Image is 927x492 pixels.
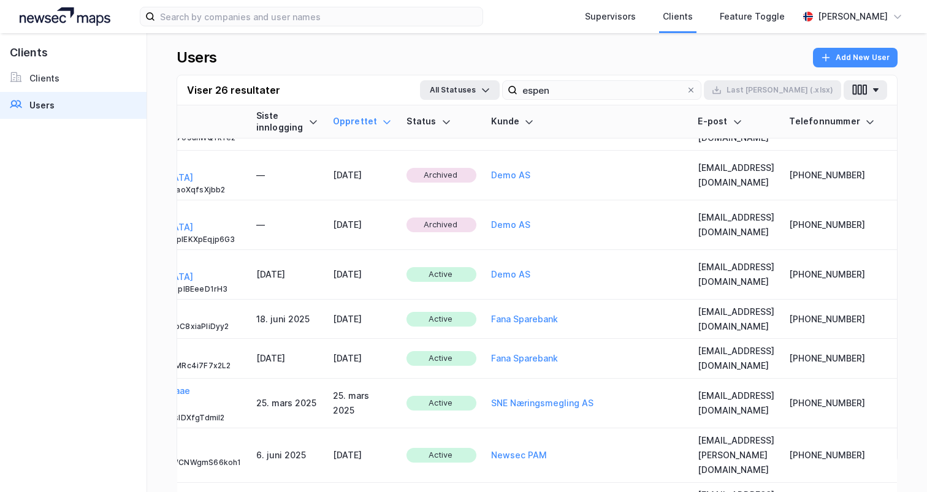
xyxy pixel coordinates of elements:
[720,9,785,24] div: Feature Toggle
[29,71,59,86] div: Clients
[866,433,927,492] div: Kontrollprogram for chat
[256,110,318,133] div: Siste innlogging
[326,250,400,300] td: [DATE]
[20,7,110,26] img: logo.a4113a55bc3d86da70a041830d287a7e.svg
[249,151,326,200] td: —
[690,339,782,379] td: [EMAIL_ADDRESS][DOMAIN_NAME]
[155,7,483,26] input: Search by companies and user names
[249,428,326,483] td: 6. juni 2025
[406,116,476,127] div: Status
[491,448,547,463] button: Newsec PAM
[789,267,875,282] div: [PHONE_NUMBER]
[177,48,217,67] div: Users
[789,396,875,411] div: [PHONE_NUMBER]
[690,151,782,200] td: [EMAIL_ADDRESS][DOMAIN_NAME]
[326,300,400,339] td: [DATE]
[789,168,875,183] div: [PHONE_NUMBER]
[491,218,530,232] button: Demo AS
[585,9,636,24] div: Supervisors
[491,312,558,327] button: Fana Sparebank
[249,200,326,250] td: —
[326,379,400,428] td: 25. mars 2025
[690,300,782,339] td: [EMAIL_ADDRESS][DOMAIN_NAME]
[789,218,875,232] div: [PHONE_NUMBER]
[789,351,875,366] div: [PHONE_NUMBER]
[818,9,888,24] div: [PERSON_NAME]
[663,9,693,24] div: Clients
[491,396,593,411] button: SNE Næringsmegling AS
[789,448,875,463] div: [PHONE_NUMBER]
[491,351,558,366] button: Fana Sparebank
[491,168,530,183] button: Demo AS
[249,339,326,379] td: [DATE]
[249,300,326,339] td: 18. juni 2025
[249,250,326,300] td: [DATE]
[517,81,686,99] input: Search user by name, email or client
[333,116,392,127] div: Opprettet
[698,116,774,127] div: E-post
[789,312,875,327] div: [PHONE_NUMBER]
[491,116,683,127] div: Kunde
[249,379,326,428] td: 25. mars 2025
[690,379,782,428] td: [EMAIL_ADDRESS][DOMAIN_NAME]
[326,428,400,483] td: [DATE]
[690,200,782,250] td: [EMAIL_ADDRESS][DOMAIN_NAME]
[866,433,927,492] iframe: Chat Widget
[326,151,400,200] td: [DATE]
[326,339,400,379] td: [DATE]
[789,116,875,127] div: Telefonnummer
[187,83,280,97] div: Viser 26 resultater
[326,200,400,250] td: [DATE]
[690,428,782,483] td: [EMAIL_ADDRESS][PERSON_NAME][DOMAIN_NAME]
[813,48,898,67] button: Add New User
[491,267,530,282] button: Demo AS
[690,250,782,300] td: [EMAIL_ADDRESS][DOMAIN_NAME]
[29,98,55,113] div: Users
[420,80,500,100] button: All Statuses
